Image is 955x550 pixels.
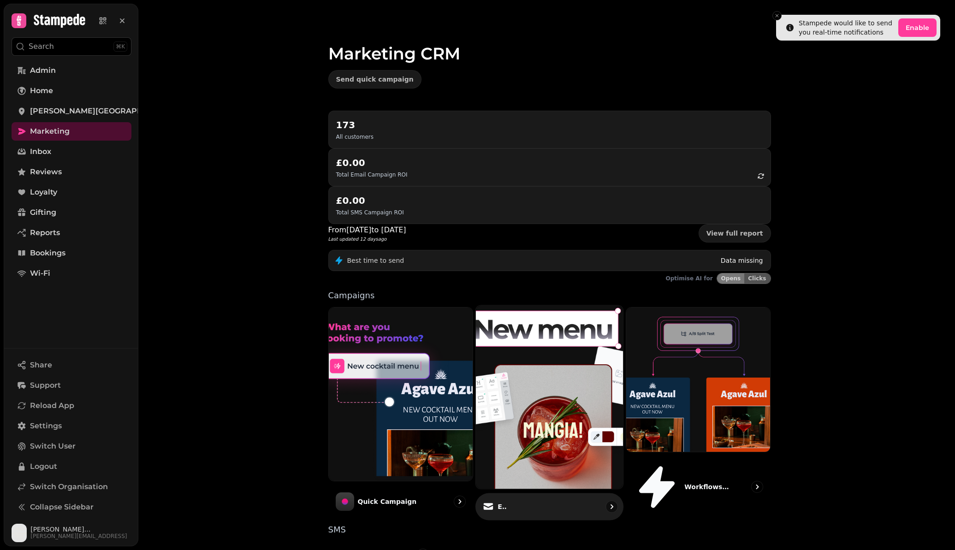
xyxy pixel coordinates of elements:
span: [PERSON_NAME][GEOGRAPHIC_DATA] [30,526,131,532]
img: Workflows (coming soon) [626,308,771,452]
span: Loyalty [30,187,57,198]
a: [PERSON_NAME][GEOGRAPHIC_DATA] [12,102,131,120]
p: From [DATE] to [DATE] [328,225,406,236]
p: Campaigns [328,291,771,300]
svg: go to [455,497,464,506]
a: Reviews [12,163,131,181]
span: Settings [30,420,62,432]
span: Switch User [30,441,76,452]
span: Support [30,380,61,391]
a: Workflows (coming soon)Workflows (coming soon) [626,307,771,518]
h1: Marketing CRM [328,22,771,63]
p: Total SMS Campaign ROI [336,209,404,216]
a: EmailEmail [475,305,623,520]
button: Support [12,376,131,395]
p: Total Email Campaign ROI [336,171,408,178]
span: Inbox [30,146,51,157]
span: Share [30,360,52,371]
span: Reload App [30,400,74,411]
a: Marketing [12,122,131,141]
button: Enable [898,18,937,37]
button: Clicks [744,273,770,284]
span: Reports [30,227,60,238]
span: Bookings [30,248,65,259]
p: All customers [336,133,374,141]
p: Workflows (coming soon) [684,482,730,491]
svg: go to [753,482,762,491]
button: Search⌘K [12,37,131,56]
a: Switch Organisation [12,478,131,496]
a: Admin [12,61,131,80]
h2: £0.00 [336,156,408,169]
span: Reviews [30,166,62,177]
a: Reports [12,224,131,242]
span: Admin [30,65,56,76]
span: Wi-Fi [30,268,50,279]
h2: 173 [336,118,374,131]
a: Gifting [12,203,131,222]
a: View full report [699,224,771,242]
a: Quick CampaignQuick Campaign [328,307,474,518]
p: SMS [328,526,771,534]
p: Last updated 12 days ago [328,236,406,242]
h2: £0.00 [336,194,404,207]
p: Best time to send [347,256,404,265]
button: Close toast [772,11,782,20]
div: Stampede would like to send you real-time notifications [799,18,895,37]
div: ⌘K [113,41,127,52]
span: Opens [721,276,741,281]
a: Settings [12,417,131,435]
button: Reload App [12,396,131,415]
a: Loyalty [12,183,131,201]
span: [PERSON_NAME][EMAIL_ADDRESS] [30,532,131,540]
span: Marketing [30,126,70,137]
button: Share [12,356,131,374]
span: Home [30,85,53,96]
span: Collapse Sidebar [30,502,94,513]
p: Email [498,502,507,511]
p: Optimise AI for [666,275,713,282]
span: [PERSON_NAME][GEOGRAPHIC_DATA] [30,106,178,117]
span: Switch Organisation [30,481,108,492]
a: Bookings [12,244,131,262]
a: Inbox [12,142,131,161]
button: Switch User [12,437,131,455]
img: Quick Campaign [329,308,473,481]
span: Logout [30,461,57,472]
span: Clicks [748,276,766,281]
p: Quick Campaign [358,497,417,506]
p: Data missing [721,256,763,265]
svg: go to [607,502,616,511]
p: Search [29,41,54,52]
a: Wi-Fi [12,264,131,283]
img: Email [469,296,630,498]
span: Send quick campaign [336,76,414,83]
button: refresh [753,168,769,184]
button: User avatar[PERSON_NAME][GEOGRAPHIC_DATA][PERSON_NAME][EMAIL_ADDRESS] [12,524,131,542]
a: Home [12,82,131,100]
button: Logout [12,457,131,476]
button: Send quick campaign [328,70,421,89]
span: Gifting [30,207,56,218]
button: Collapse Sidebar [12,498,131,516]
button: Opens [717,273,745,284]
img: User avatar [12,524,27,542]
